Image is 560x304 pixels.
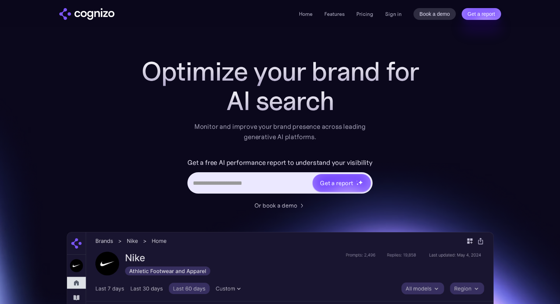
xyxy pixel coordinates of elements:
[462,8,501,20] a: Get a report
[324,11,345,17] a: Features
[356,183,359,185] img: star
[187,157,373,169] label: Get a free AI performance report to understand your visibility
[59,8,115,20] img: cognizo logo
[320,178,353,187] div: Get a report
[133,86,427,116] div: AI search
[356,180,358,181] img: star
[187,157,373,197] form: Hero URL Input Form
[299,11,313,17] a: Home
[254,201,297,210] div: Or book a demo
[133,57,427,86] h1: Optimize your brand for
[358,180,363,185] img: star
[190,121,371,142] div: Monitor and improve your brand presence across leading generative AI platforms.
[385,10,402,18] a: Sign in
[413,8,456,20] a: Book a demo
[59,8,115,20] a: home
[312,173,371,192] a: Get a reportstarstarstar
[356,11,373,17] a: Pricing
[254,201,306,210] a: Or book a demo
